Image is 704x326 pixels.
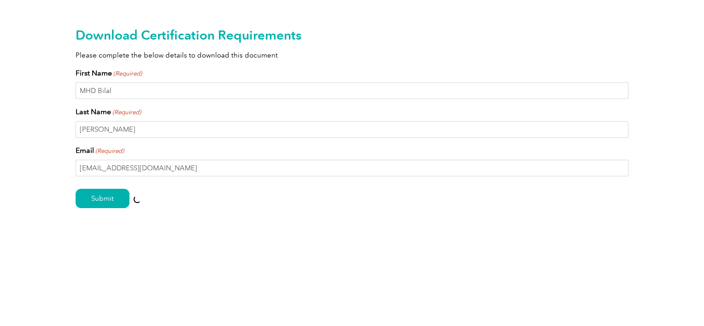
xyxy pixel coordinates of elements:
[76,68,142,79] label: First Name
[76,145,124,156] label: Email
[113,69,142,78] span: (Required)
[76,189,129,208] input: Submit
[76,106,141,117] label: Last Name
[76,28,628,42] h2: Download Certification Requirements
[95,146,124,156] span: (Required)
[112,108,141,117] span: (Required)
[76,50,628,60] p: Please complete the below details to download this document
